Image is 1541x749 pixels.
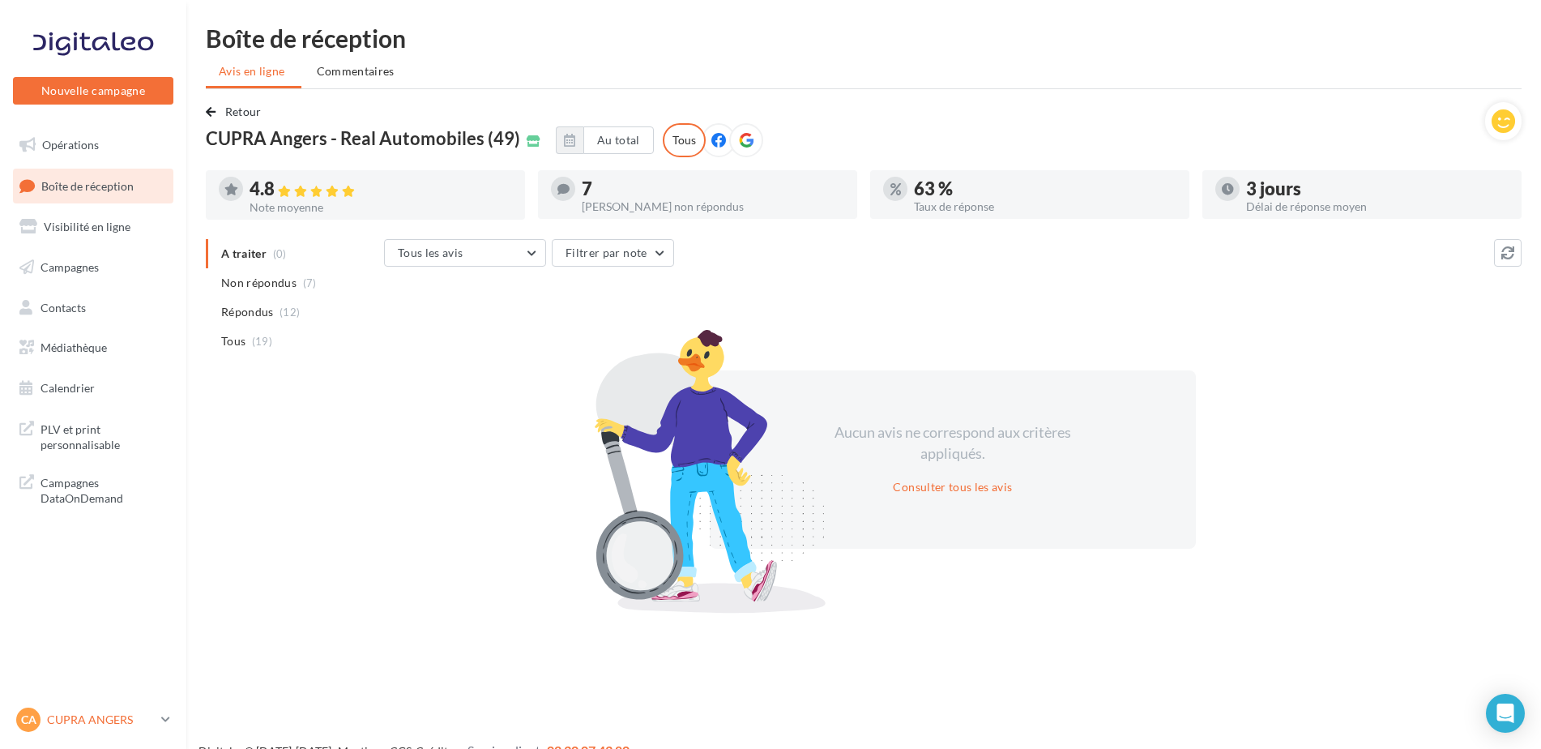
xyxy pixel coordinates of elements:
span: Médiathèque [41,340,107,354]
span: Campagnes DataOnDemand [41,472,167,507]
span: (19) [252,335,272,348]
span: Commentaires [317,64,395,78]
span: (7) [303,276,317,289]
button: Filtrer par note [552,239,674,267]
a: Visibilité en ligne [10,210,177,244]
div: 4.8 [250,180,512,199]
span: Contacts [41,300,86,314]
button: Au total [583,126,654,154]
span: (12) [280,306,300,319]
span: CUPRA Angers - Real Automobiles (49) [206,130,520,148]
span: Tous [221,333,245,349]
button: Retour [206,102,268,122]
div: 3 jours [1246,180,1509,198]
span: Visibilité en ligne [44,220,130,233]
span: Calendrier [41,381,95,395]
span: Boîte de réception [41,178,134,192]
div: [PERSON_NAME] non répondus [582,201,844,212]
div: Aucun avis ne correspond aux critères appliqués. [813,422,1092,464]
span: CA [21,712,36,728]
a: Calendrier [10,371,177,405]
a: PLV et print personnalisable [10,412,177,460]
div: 63 % [914,180,1176,198]
span: Opérations [42,138,99,152]
a: Campagnes [10,250,177,285]
button: Nouvelle campagne [13,77,173,105]
span: Retour [225,105,262,118]
div: Délai de réponse moyen [1246,201,1509,212]
a: Opérations [10,128,177,162]
div: Tous [663,123,706,157]
a: Boîte de réception [10,169,177,203]
p: CUPRA ANGERS [47,712,155,728]
button: Consulter tous les avis [886,477,1018,497]
button: Au total [556,126,654,154]
div: Boîte de réception [206,26,1522,50]
div: Note moyenne [250,202,512,213]
a: Contacts [10,291,177,325]
span: PLV et print personnalisable [41,418,167,453]
div: Taux de réponse [914,201,1176,212]
span: Non répondus [221,275,297,291]
div: Open Intercom Messenger [1486,694,1525,733]
a: CA CUPRA ANGERS [13,704,173,735]
a: Médiathèque [10,331,177,365]
button: Tous les avis [384,239,546,267]
span: Campagnes [41,260,99,274]
span: Répondus [221,304,274,320]
div: 7 [582,180,844,198]
span: Tous les avis [398,246,463,259]
a: Campagnes DataOnDemand [10,465,177,513]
